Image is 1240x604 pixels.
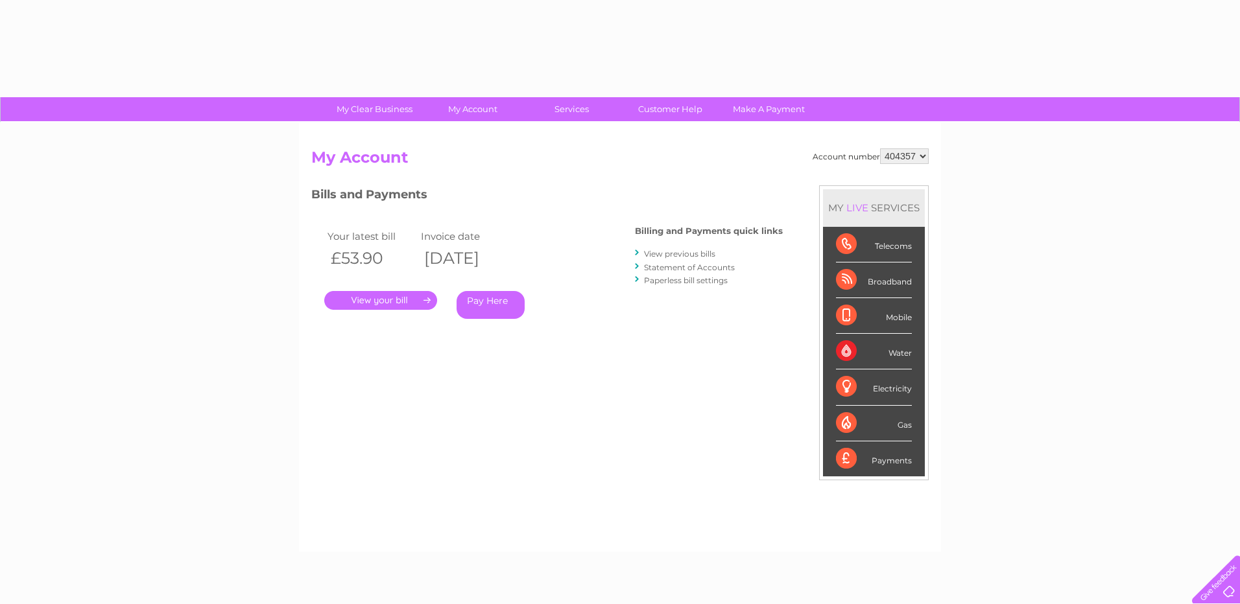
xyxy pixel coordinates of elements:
[644,275,728,285] a: Paperless bill settings
[311,148,929,173] h2: My Account
[635,226,783,236] h4: Billing and Payments quick links
[836,441,912,476] div: Payments
[418,245,511,272] th: [DATE]
[324,245,418,272] th: £53.90
[844,202,871,214] div: LIVE
[418,227,511,245] td: Invoice date
[836,406,912,441] div: Gas
[311,185,783,208] h3: Bills and Payments
[715,97,822,121] a: Make A Payment
[836,334,912,369] div: Water
[324,291,437,310] a: .
[324,227,418,245] td: Your latest bill
[457,291,525,319] a: Pay Here
[321,97,428,121] a: My Clear Business
[836,262,912,298] div: Broadband
[617,97,724,121] a: Customer Help
[813,148,929,164] div: Account number
[836,369,912,405] div: Electricity
[644,249,715,259] a: View previous bills
[836,227,912,262] div: Telecoms
[518,97,625,121] a: Services
[420,97,527,121] a: My Account
[644,262,735,272] a: Statement of Accounts
[823,189,925,226] div: MY SERVICES
[836,298,912,334] div: Mobile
